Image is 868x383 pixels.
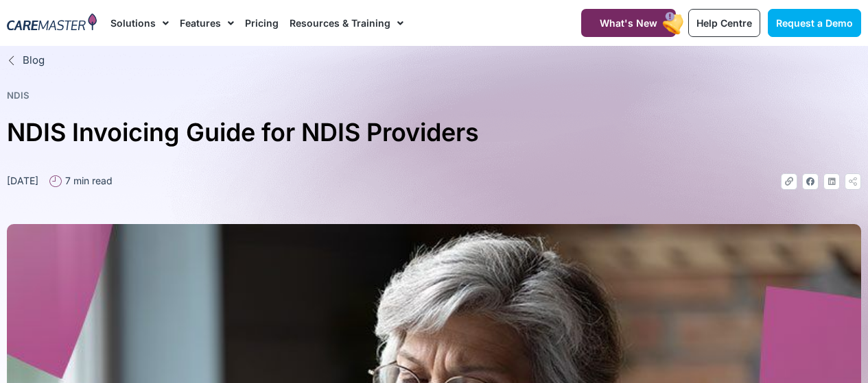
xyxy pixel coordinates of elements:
h1: NDIS Invoicing Guide for NDIS Providers [7,112,861,153]
a: Blog [7,53,861,69]
span: Help Centre [696,17,752,29]
img: CareMaster Logo [7,13,97,33]
a: What's New [581,9,676,37]
span: 7 min read [62,173,113,188]
a: Help Centre [688,9,760,37]
time: [DATE] [7,175,38,186]
a: NDIS [7,90,30,101]
span: Request a Demo [776,17,853,29]
span: Blog [19,53,45,69]
span: What's New [600,17,657,29]
a: Request a Demo [768,9,861,37]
